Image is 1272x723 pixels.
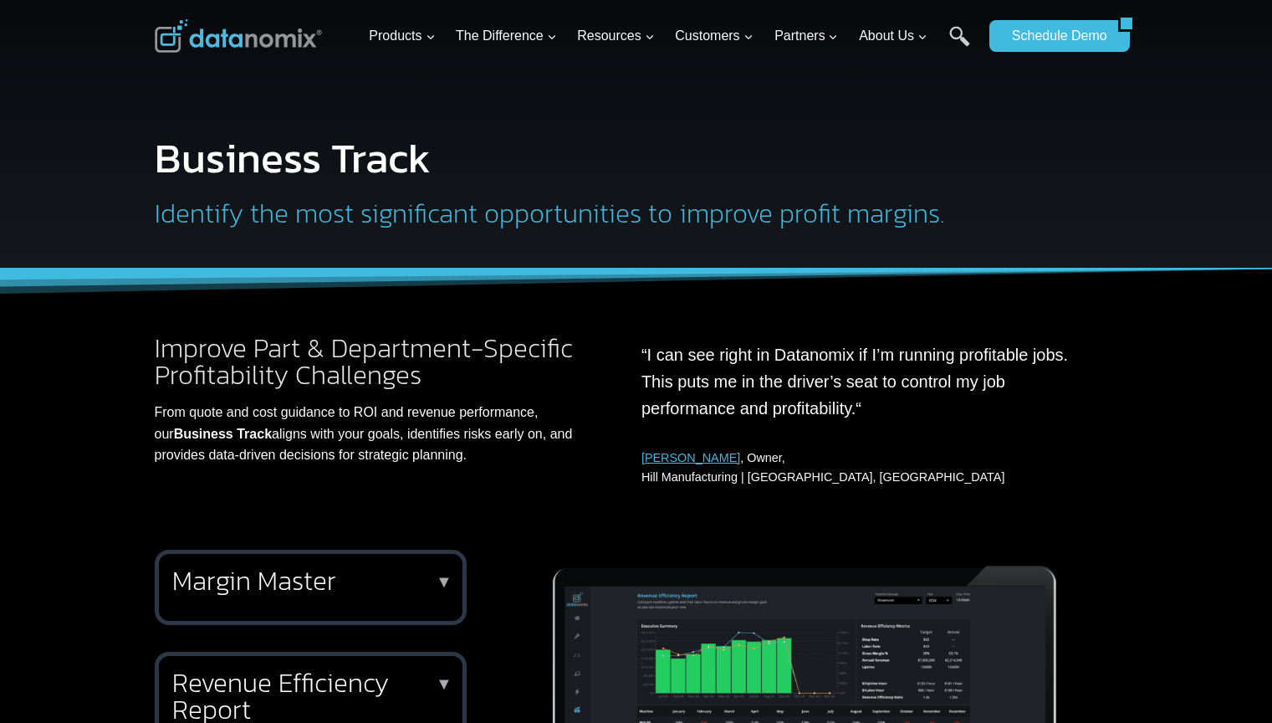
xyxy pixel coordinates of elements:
[774,25,838,47] span: Partners
[949,26,970,64] a: Search
[456,25,557,47] span: The Difference
[172,669,442,723] h2: Revenue Efficiency Report
[641,451,740,464] a: [PERSON_NAME]
[641,451,785,464] span: , Owner,
[676,25,753,47] span: Customers
[436,678,452,690] p: ▼
[578,25,655,47] span: Resources
[362,9,981,64] nav: Primary Navigation
[174,427,272,441] strong: Business Track
[155,137,983,179] h1: Business Track
[641,341,1078,422] p: “I can see right in Datanomix if I’m running profitable jobs. This puts me in the driver’s seat t...
[155,335,575,388] h2: Improve Part & Department-Specific Profitability Challenges
[859,25,927,47] span: About Us
[436,576,452,587] p: ▼
[369,25,435,47] span: Products
[155,402,575,466] p: From quote and cost guidance to ROI and revenue performance, our aligns with your goals, identifi...
[155,19,322,53] img: Datanomix
[155,200,983,227] h2: Identify the most significant opportunities to improve profit margins.
[641,470,1005,484] span: Hill Manufacturing | [GEOGRAPHIC_DATA], [GEOGRAPHIC_DATA]
[989,20,1118,52] a: Schedule Demo
[172,567,442,594] h2: Margin Master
